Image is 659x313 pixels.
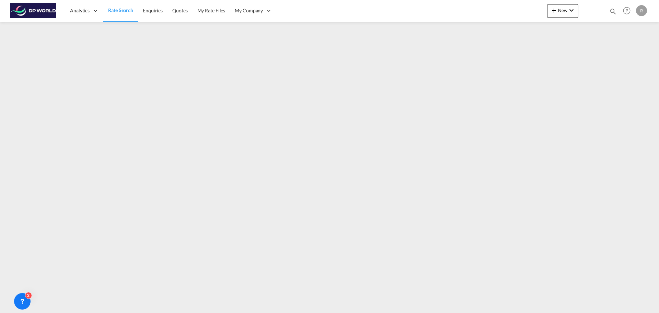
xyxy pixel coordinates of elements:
span: Quotes [172,8,187,13]
div: icon-magnify [609,8,617,18]
md-icon: icon-chevron-down [567,6,576,14]
span: My Company [235,7,263,14]
md-icon: icon-plus 400-fg [550,6,558,14]
span: Enquiries [143,8,163,13]
span: My Rate Files [197,8,226,13]
div: R [636,5,647,16]
div: Help [621,5,636,17]
md-icon: icon-magnify [609,8,617,15]
button: icon-plus 400-fgNewicon-chevron-down [547,4,578,18]
span: Analytics [70,7,90,14]
img: c08ca190194411f088ed0f3ba295208c.png [10,3,57,19]
span: New [550,8,576,13]
span: Rate Search [108,7,133,13]
span: Help [621,5,633,16]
